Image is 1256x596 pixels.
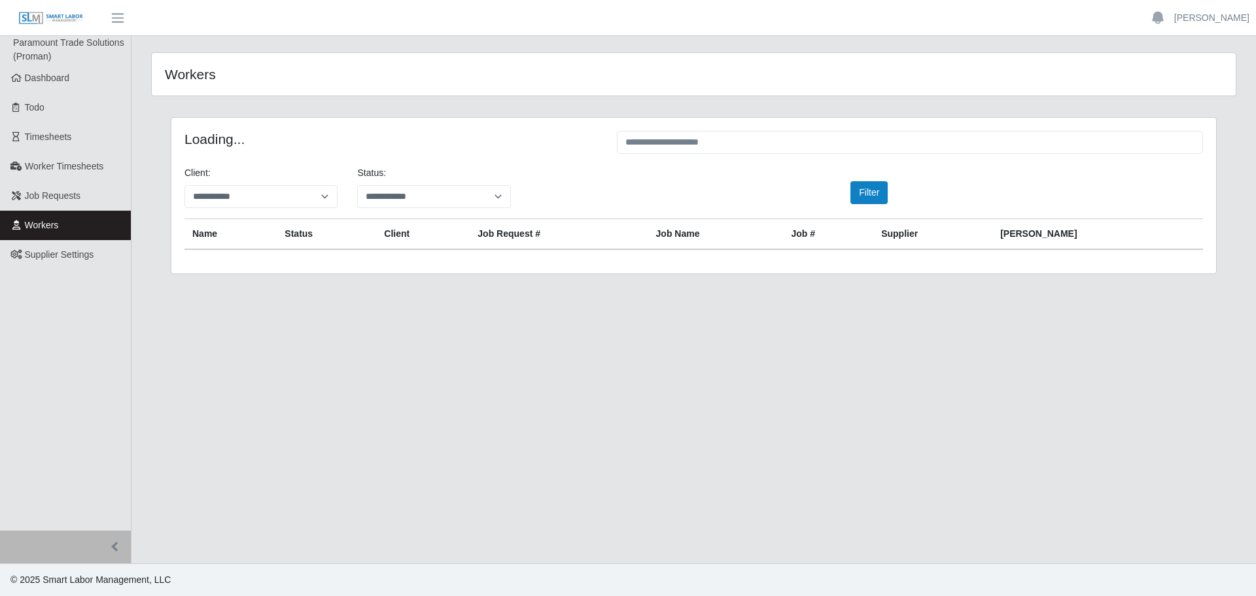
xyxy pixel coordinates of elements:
img: SLM Logo [18,11,84,26]
h4: Loading... [184,131,597,147]
span: Dashboard [25,73,70,83]
span: Supplier Settings [25,249,94,260]
span: Todo [25,102,44,113]
span: © 2025 Smart Labor Management, LLC [10,574,171,585]
th: Job Name [648,219,784,250]
th: Status [277,219,376,250]
span: Job Requests [25,190,81,201]
span: Worker Timesheets [25,161,103,171]
th: Supplier [873,219,992,250]
th: Client [376,219,470,250]
a: [PERSON_NAME] [1174,11,1249,25]
th: Job Request # [470,219,648,250]
span: Paramount Trade Solutions (Proman) [13,37,124,61]
span: Workers [25,220,59,230]
label: Status: [357,166,386,180]
button: Filter [850,181,888,204]
th: Job # [783,219,873,250]
th: [PERSON_NAME] [992,219,1203,250]
h4: Workers [165,66,594,82]
span: Timesheets [25,131,72,142]
th: Name [184,219,277,250]
label: Client: [184,166,211,180]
